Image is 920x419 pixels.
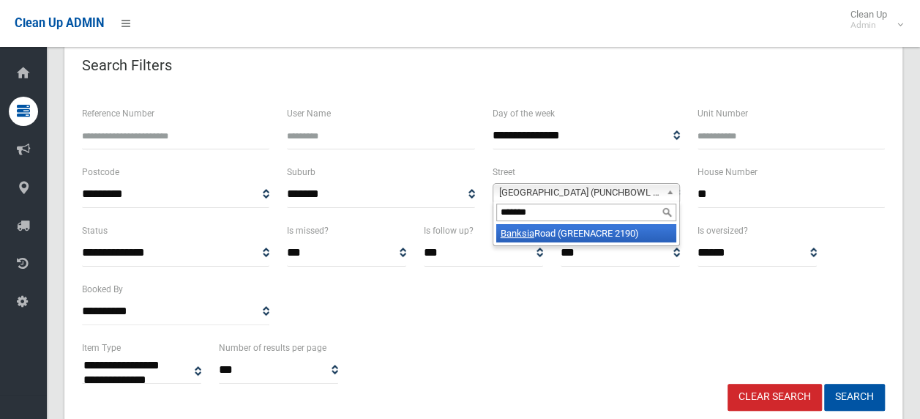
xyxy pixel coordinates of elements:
button: Search [824,384,885,411]
header: Search Filters [64,51,190,80]
label: Is missed? [287,223,329,239]
label: Suburb [287,164,315,180]
label: Status [82,223,108,239]
label: Postcode [82,164,119,180]
label: Is oversized? [698,223,748,239]
label: Street [493,164,515,180]
label: Day of the week [493,105,555,122]
label: Booked By [82,281,123,297]
label: Reference Number [82,105,154,122]
a: Clear Search [728,384,822,411]
em: Banksia [501,228,534,239]
small: Admin [850,20,887,31]
label: Unit Number [698,105,748,122]
li: Road (GREENACRE 2190) [496,224,676,242]
span: Clean Up [843,9,902,31]
label: Is follow up? [424,223,474,239]
span: Clean Up ADMIN [15,16,104,30]
span: [GEOGRAPHIC_DATA] (PUNCHBOWL 2196) [499,184,660,201]
label: User Name [287,105,331,122]
label: Item Type [82,340,121,356]
label: Number of results per page [219,340,326,356]
label: House Number [698,164,758,180]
